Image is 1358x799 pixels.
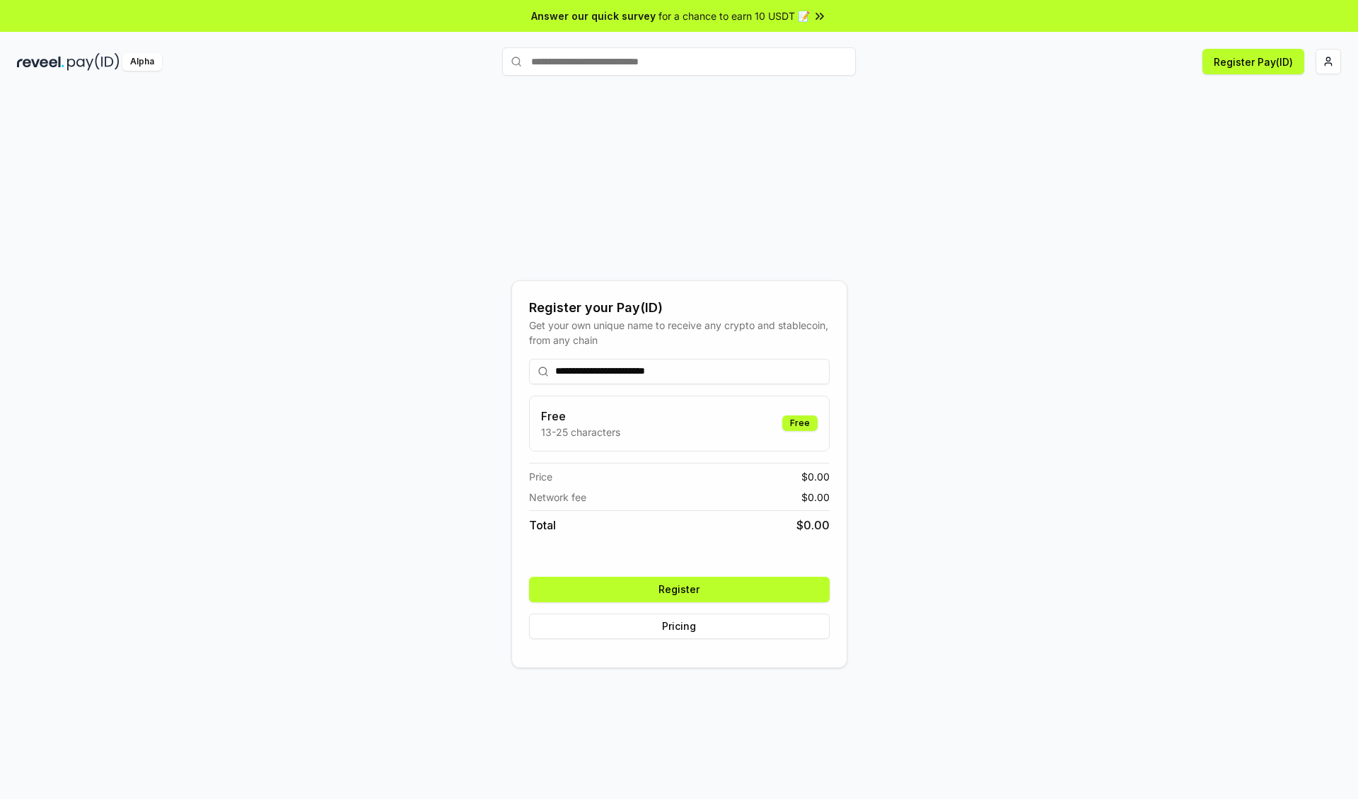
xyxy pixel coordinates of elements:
[801,490,830,505] span: $ 0.00
[796,517,830,534] span: $ 0.00
[541,408,620,425] h3: Free
[782,415,818,431] div: Free
[529,614,830,639] button: Pricing
[529,577,830,602] button: Register
[529,517,556,534] span: Total
[67,53,120,71] img: pay_id
[1202,49,1304,74] button: Register Pay(ID)
[529,298,830,318] div: Register your Pay(ID)
[17,53,64,71] img: reveel_dark
[529,318,830,347] div: Get your own unique name to receive any crypto and stablecoin, from any chain
[658,8,810,23] span: for a chance to earn 10 USDT 📝
[541,425,620,439] p: 13-25 characters
[529,490,586,505] span: Network fee
[801,469,830,484] span: $ 0.00
[122,53,162,71] div: Alpha
[529,469,552,484] span: Price
[531,8,656,23] span: Answer our quick survey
